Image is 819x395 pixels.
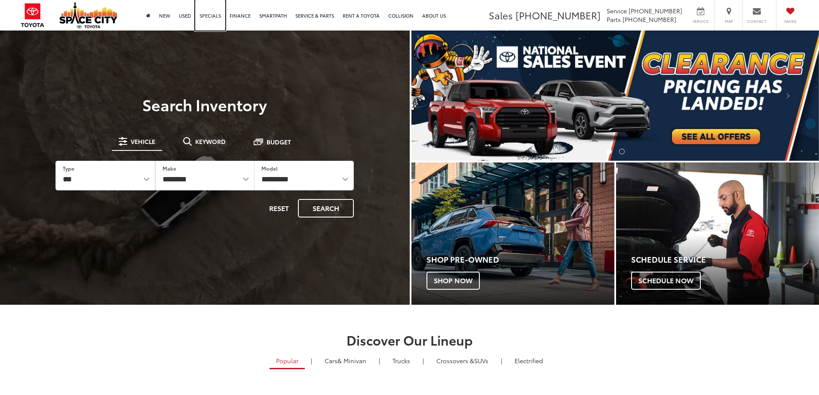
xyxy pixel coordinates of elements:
span: Service [691,18,710,24]
li: | [377,356,382,365]
h3: Search Inventory [36,96,374,113]
span: Crossovers & [436,356,474,365]
div: Toyota [616,162,819,305]
button: Click to view next picture. [758,48,819,144]
h4: Shop Pre-Owned [426,255,614,264]
label: Model [261,165,278,172]
h4: Schedule Service [631,255,819,264]
span: Budget [267,139,291,145]
span: Saved [781,18,800,24]
div: Toyota [411,162,614,305]
span: & Minivan [337,356,366,365]
a: Schedule Service Schedule Now [616,162,819,305]
span: Sales [489,8,513,22]
li: | [420,356,426,365]
button: Search [298,199,354,217]
span: Keyword [195,138,226,144]
span: Shop Now [426,272,480,290]
a: SUVs [430,353,495,368]
li: Go to slide number 1. [606,149,612,154]
span: Map [719,18,738,24]
a: Cars [318,353,373,368]
span: [PHONE_NUMBER] [623,15,676,24]
span: Parts [607,15,621,24]
li: | [499,356,504,365]
label: Type [63,165,74,172]
label: Make [163,165,176,172]
h2: Discover Our Lineup [107,333,713,347]
span: Service [607,6,627,15]
li: | [309,356,314,365]
button: Reset [262,199,296,217]
a: Electrified [508,353,549,368]
button: Click to view previous picture. [411,48,472,144]
img: Space City Toyota [59,2,117,28]
span: Schedule Now [631,272,701,290]
span: Contact [747,18,767,24]
span: [PHONE_NUMBER] [515,8,601,22]
a: Shop Pre-Owned Shop Now [411,162,614,305]
a: Trucks [386,353,417,368]
span: Vehicle [131,138,155,144]
span: [PHONE_NUMBER] [629,6,682,15]
a: Popular [270,353,305,369]
li: Go to slide number 2. [619,149,625,154]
